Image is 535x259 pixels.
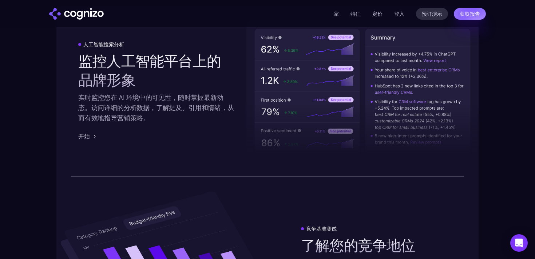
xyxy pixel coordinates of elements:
a: 登入 [394,9,404,18]
a: 定价 [372,11,383,17]
font: 登入 [394,11,404,17]
font: 人工智能搜索分析 [83,41,124,48]
font: 竞争基准测试 [306,225,337,232]
a: 获取报告 [454,8,486,20]
font: 监控人工智能平台上的品牌形象 [78,52,221,89]
a: 预订演示 [416,8,448,20]
font: 开始 [78,133,90,140]
font: 实时监控您在 AI 环境中的可见性，随时掌握最新动态。访问详细的分析数据，了解提及、引用和情绪，从而有效地指导营销策略。 [78,93,234,122]
a: 家 [49,8,104,20]
img: cognizo 徽标 [49,8,104,20]
font: 预订演示 [422,11,442,17]
a: 家 [334,11,339,17]
a: 特征 [350,11,361,17]
font: 获取报告 [460,11,480,17]
font: 了解您的竞争地位 [301,236,415,255]
a: 开始 [78,132,99,141]
div: 打开 Intercom Messenger [510,234,528,252]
